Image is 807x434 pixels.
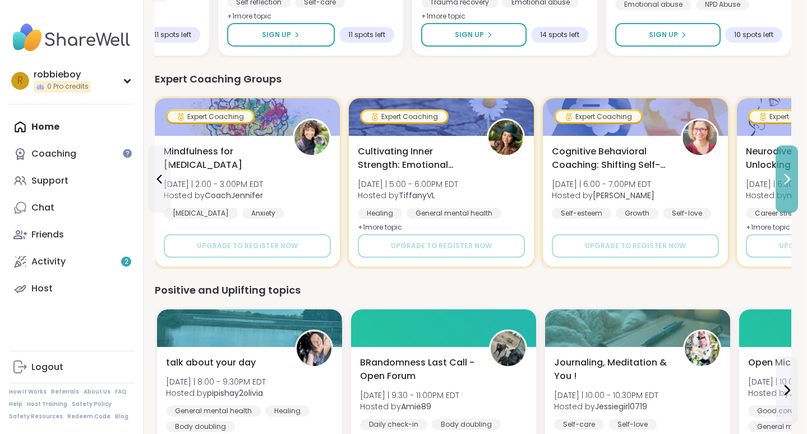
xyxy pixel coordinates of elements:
[166,356,256,369] span: talk about your day
[164,179,263,190] span: [DATE] | 2:00 - 3:00PM EDT
[168,111,253,122] div: Expert Coaching
[407,208,501,219] div: General mental health
[31,255,66,268] div: Activity
[734,30,773,39] span: 10 spots left
[9,248,134,275] a: Activity2
[360,419,427,430] div: Daily check-in
[455,30,484,40] span: Sign Up
[554,356,671,383] span: Journaling, Meditation & You !
[154,30,191,39] span: 11 spots left
[31,229,64,241] div: Friends
[164,208,238,219] div: [MEDICAL_DATA]
[616,208,658,219] div: Growth
[31,175,68,187] div: Support
[297,331,331,366] img: pipishay2olivia
[360,356,477,383] span: BRandomness Last Call - Open Forum
[358,145,474,172] span: Cultivating Inner Strength: Emotional Regulation
[391,241,492,251] span: Upgrade to register now
[360,401,459,412] span: Hosted by
[362,111,447,122] div: Expert Coaching
[358,190,458,201] span: Hosted by
[552,234,719,258] button: Upgrade to register now
[552,208,611,219] div: Self-esteem
[554,390,658,401] span: [DATE] | 10:00 - 10:30PM EDT
[164,190,263,201] span: Hosted by
[593,190,654,201] b: [PERSON_NAME]
[552,190,654,201] span: Hosted by
[9,388,47,396] a: How It Works
[265,405,310,417] div: Healing
[9,167,134,194] a: Support
[556,111,641,122] div: Expert Coaching
[164,234,331,258] button: Upgrade to register now
[540,30,579,39] span: 14 spots left
[31,202,54,214] div: Chat
[31,148,76,160] div: Coaching
[72,400,112,408] a: Safety Policy
[155,71,791,87] div: Expert Coaching Groups
[683,120,717,155] img: Fausta
[123,149,132,158] iframe: Spotlight
[488,120,523,155] img: TiffanyVL
[166,376,266,387] span: [DATE] | 8:00 - 9:30PM EDT
[360,390,459,401] span: [DATE] | 9:30 - 11:00PM EDT
[432,419,501,430] div: Body doubling
[358,179,458,190] span: [DATE] | 5:00 - 6:00PM EDT
[399,190,435,201] b: TiffanyVL
[421,23,527,47] button: Sign Up
[348,30,385,39] span: 11 spots left
[51,388,79,396] a: Referrals
[242,208,284,219] div: Anxiety
[9,413,63,421] a: Safety Resources
[294,120,329,155] img: CoachJennifer
[401,401,431,412] b: Amie89
[552,145,668,172] span: Cognitive Behavioral Coaching: Shifting Self-Talk
[663,208,711,219] div: Self-love
[9,194,134,221] a: Chat
[115,388,127,396] a: FAQ
[358,208,402,219] div: Healing
[207,387,263,399] b: pipishay2olivia
[9,18,134,57] img: ShareWell Nav Logo
[67,413,110,421] a: Redeem Code
[9,275,134,302] a: Host
[262,30,291,40] span: Sign Up
[9,400,22,408] a: Help
[615,23,721,47] button: Sign Up
[197,241,298,251] span: Upgrade to register now
[31,361,63,373] div: Logout
[608,419,657,430] div: Self-love
[554,419,604,430] div: Self-care
[205,190,263,201] b: CoachJennifer
[34,68,91,81] div: robbieboy
[552,179,654,190] span: [DATE] | 6:00 - 7:00PM EDT
[595,401,647,412] b: Jessiegirl0719
[585,241,686,251] span: Upgrade to register now
[31,282,53,295] div: Host
[166,405,261,417] div: General mental health
[9,221,134,248] a: Friends
[554,401,658,412] span: Hosted by
[491,331,525,366] img: Amie89
[17,74,23,88] span: r
[9,140,134,167] a: Coaching
[115,413,128,421] a: Blog
[164,145,280,172] span: Mindfulness for [MEDICAL_DATA]
[166,421,235,432] div: Body doubling
[84,388,110,396] a: About Us
[166,387,266,399] span: Hosted by
[649,30,678,40] span: Sign Up
[685,331,720,366] img: Jessiegirl0719
[155,282,791,298] div: Positive and Uplifting topics
[358,234,525,258] button: Upgrade to register now
[227,23,335,47] button: Sign Up
[124,257,128,267] span: 2
[27,400,67,408] a: Host Training
[9,354,134,381] a: Logout
[47,82,89,92] span: 0 Pro credits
